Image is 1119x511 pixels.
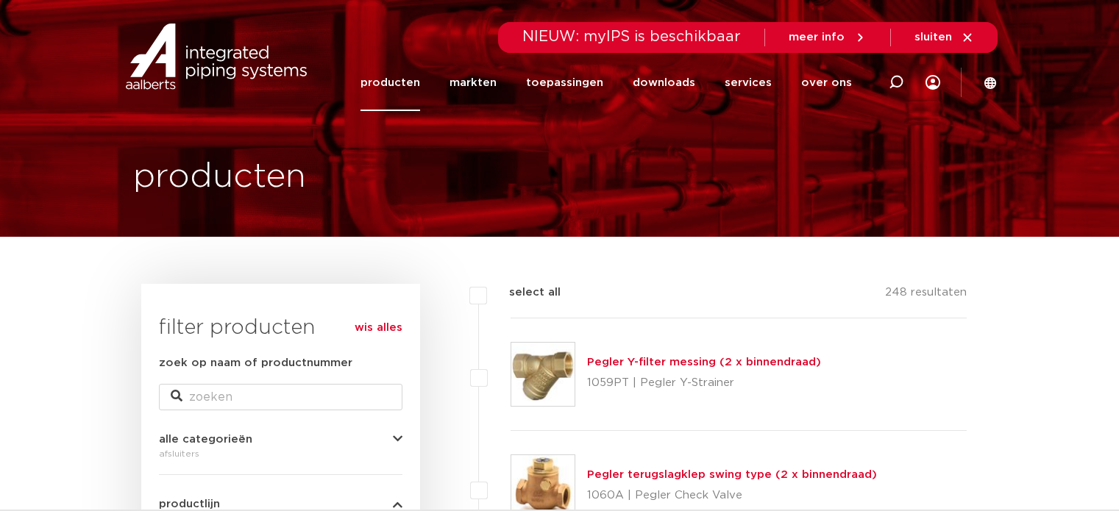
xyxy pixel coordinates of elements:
a: services [725,54,772,111]
p: 1060A | Pegler Check Valve [587,484,877,507]
div: afsluiters [159,445,402,462]
span: meer info [789,32,845,43]
a: sluiten [914,31,974,44]
a: meer info [789,31,867,44]
a: producten [360,54,420,111]
img: Thumbnail for Pegler Y-filter messing (2 x binnendraad) [511,343,575,406]
a: downloads [633,54,695,111]
nav: Menu [360,54,852,111]
span: productlijn [159,499,220,510]
label: zoek op naam of productnummer [159,354,352,372]
button: productlijn [159,499,402,510]
input: zoeken [159,384,402,410]
a: Pegler terugslagklep swing type (2 x binnendraad) [587,469,877,480]
p: 248 resultaten [885,284,967,307]
a: toepassingen [526,54,603,111]
span: alle categorieën [159,434,252,445]
a: Pegler Y-filter messing (2 x binnendraad) [587,357,821,368]
h1: producten [133,154,306,201]
span: NIEUW: myIPS is beschikbaar [522,29,741,44]
a: markten [450,54,497,111]
p: 1059PT | Pegler Y-Strainer [587,371,821,395]
span: sluiten [914,32,952,43]
a: wis alles [355,319,402,337]
button: alle categorieën [159,434,402,445]
h3: filter producten [159,313,402,343]
a: over ons [801,54,852,111]
label: select all [487,284,561,301]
